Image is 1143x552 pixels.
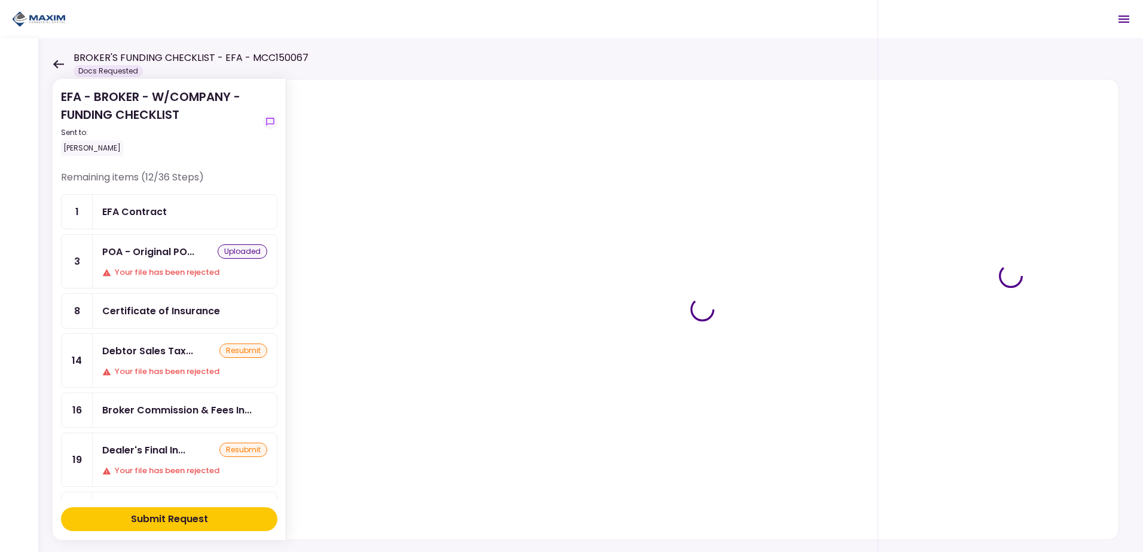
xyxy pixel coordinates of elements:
div: Broker Commission & Fees Invoice [102,403,252,418]
div: 1 [62,195,93,229]
button: Submit Request [61,507,277,531]
div: EFA Contract [102,204,167,219]
a: 1EFA Contract [61,194,277,229]
a: 14Debtor Sales Tax TreatmentresubmitYour file has been rejected [61,333,277,388]
a: 20Dealer GPS Installation Invoice [61,492,277,527]
div: 16 [62,393,93,427]
div: resubmit [219,443,267,457]
div: 14 [62,334,93,387]
div: Remaining items (12/36 Steps) [61,170,277,194]
div: Your file has been rejected [102,465,267,477]
a: 3POA - Original POA (not CA or GA) (Received in house)uploadedYour file has been rejected [61,234,277,289]
div: 19 [62,433,93,486]
div: uploaded [218,244,267,259]
button: show-messages [263,115,277,129]
div: Dealer's Final Invoice [102,443,185,458]
img: Partner icon [12,10,66,28]
div: [PERSON_NAME] [61,140,123,156]
div: Debtor Sales Tax Treatment [102,344,193,358]
div: Your file has been rejected [102,366,267,378]
a: 16Broker Commission & Fees Invoice [61,392,277,428]
div: POA - Original POA (not CA or GA) (Received in house) [102,244,194,259]
div: Your file has been rejected [102,266,267,278]
div: resubmit [219,344,267,358]
div: EFA - BROKER - W/COMPANY - FUNDING CHECKLIST [61,88,258,156]
a: 8Certificate of Insurance [61,293,277,329]
div: 3 [62,235,93,288]
div: 20 [62,492,93,526]
div: Submit Request [131,512,208,526]
div: 8 [62,294,93,328]
div: Certificate of Insurance [102,303,220,318]
h1: BROKER'S FUNDING CHECKLIST - EFA - MCC150067 [74,51,308,65]
div: Docs Requested [74,65,143,77]
a: 19Dealer's Final InvoiceresubmitYour file has been rejected [61,433,277,487]
div: Sent to: [61,127,258,138]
